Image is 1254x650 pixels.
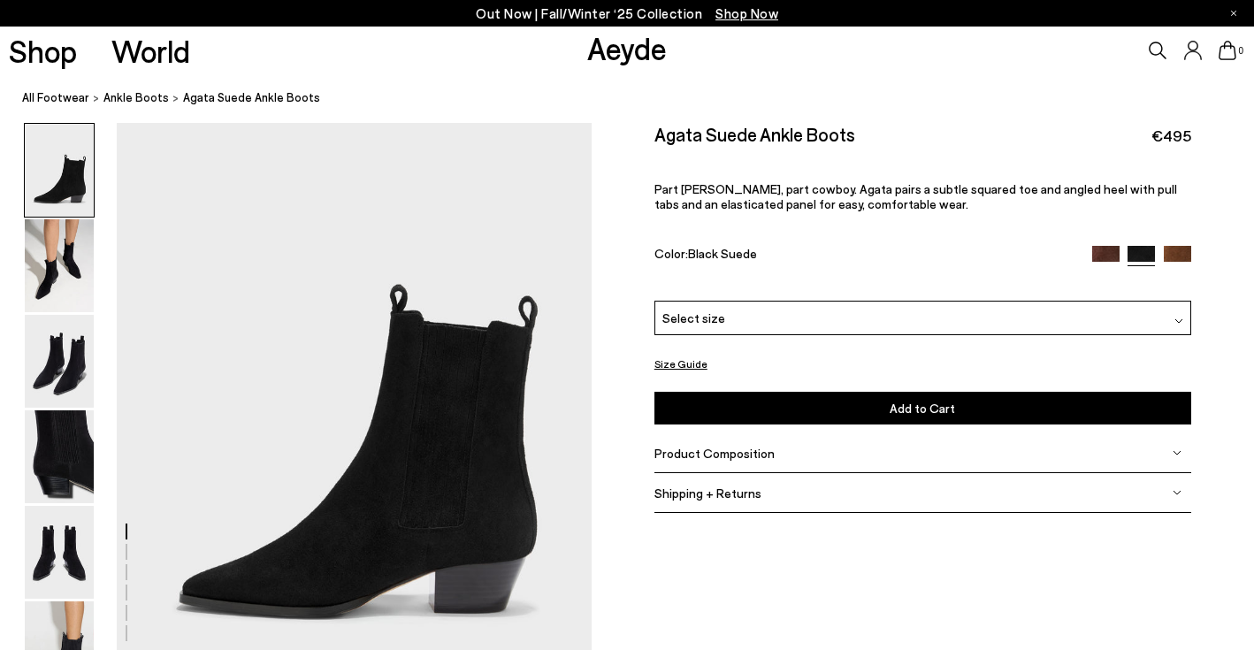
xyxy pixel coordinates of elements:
span: Navigate to /collections/new-in [715,5,778,21]
span: Agata Suede Ankle Boots [183,88,320,107]
span: €495 [1151,125,1191,147]
a: World [111,35,190,66]
button: Size Guide [654,353,707,375]
span: 0 [1236,46,1245,56]
h2: Agata Suede Ankle Boots [654,123,855,145]
a: All Footwear [22,88,89,107]
p: Out Now | Fall/Winter ‘25 Collection [476,3,778,25]
img: Agata Suede Ankle Boots - Image 2 [25,219,94,312]
img: svg%3E [1174,317,1183,326]
img: Agata Suede Ankle Boots - Image 4 [25,410,94,503]
a: Aeyde [587,29,667,66]
nav: breadcrumb [22,74,1254,123]
div: Color: [654,246,1074,266]
span: Product Composition [654,446,775,461]
button: Add to Cart [654,393,1191,425]
a: 0 [1219,41,1236,60]
span: Shipping + Returns [654,486,761,501]
a: Shop [9,35,77,66]
img: Agata Suede Ankle Boots - Image 5 [25,506,94,599]
img: Agata Suede Ankle Boots - Image 1 [25,124,94,217]
a: ankle boots [103,88,169,107]
img: Agata Suede Ankle Boots - Image 3 [25,315,94,408]
span: Add to Cart [890,401,955,417]
img: svg%3E [1173,488,1181,497]
span: Black Suede [688,246,757,261]
img: svg%3E [1173,448,1181,457]
span: ankle boots [103,90,169,104]
span: Select size [662,309,725,327]
p: Part [PERSON_NAME], part cowboy. Agata pairs a subtle squared toe and angled heel with pull tabs ... [654,181,1191,211]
